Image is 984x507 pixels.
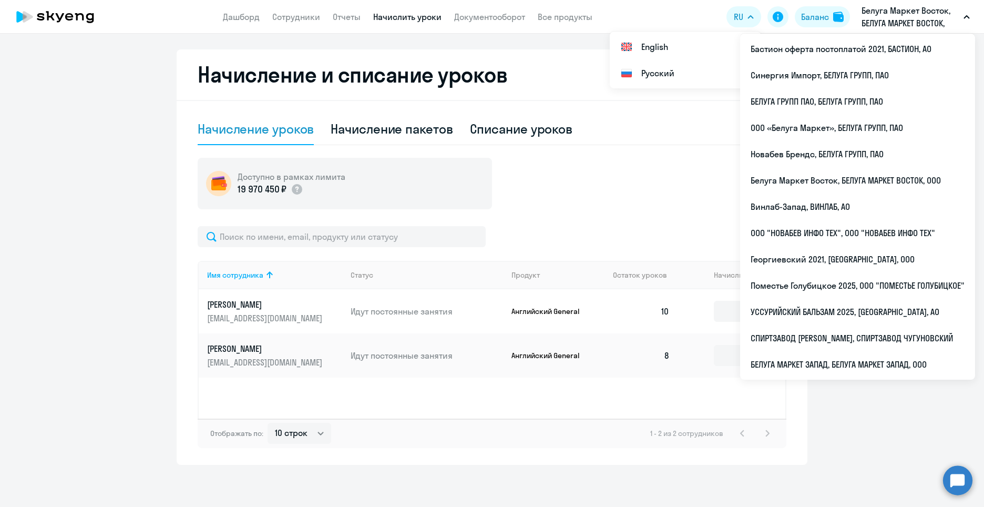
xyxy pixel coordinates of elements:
div: Имя сотрудника [207,270,263,280]
div: Остаток уроков [613,270,678,280]
img: Русский [620,67,633,79]
a: Дашборд [223,12,260,22]
img: wallet-circle.png [206,171,231,196]
ul: RU [740,34,975,380]
img: balance [833,12,844,22]
a: Отчеты [333,12,361,22]
button: Белуга Маркет Восток, БЕЛУГА МАРКЕТ ВОСТОК, ООО [856,4,975,29]
p: [EMAIL_ADDRESS][DOMAIN_NAME] [207,357,325,368]
th: Начислить уроков [678,261,785,289]
p: Английский General [511,351,590,360]
div: Списание уроков [470,120,573,137]
a: Документооборот [454,12,525,22]
div: Продукт [511,270,540,280]
h2: Начисление и списание уроков [198,62,786,87]
div: Продукт [511,270,605,280]
a: Все продукты [538,12,592,22]
p: [PERSON_NAME] [207,299,325,310]
span: 1 - 2 из 2 сотрудников [650,429,723,438]
input: Поиск по имени, email, продукту или статусу [198,226,486,247]
td: 8 [604,333,678,378]
span: Отображать по: [210,429,263,438]
div: Статус [351,270,373,280]
div: Баланс [801,11,829,23]
img: English [620,40,633,53]
p: Белуга Маркет Восток, БЕЛУГА МАРКЕТ ВОСТОК, ООО [862,4,959,29]
p: [EMAIL_ADDRESS][DOMAIN_NAME] [207,312,325,324]
a: [PERSON_NAME][EMAIL_ADDRESS][DOMAIN_NAME] [207,299,342,324]
a: [PERSON_NAME][EMAIL_ADDRESS][DOMAIN_NAME] [207,343,342,368]
a: Сотрудники [272,12,320,22]
a: Начислить уроки [373,12,442,22]
div: Начисление пакетов [331,120,453,137]
p: Английский General [511,307,590,316]
div: Имя сотрудника [207,270,342,280]
button: RU [726,6,761,27]
span: RU [734,11,743,23]
button: Балансbalance [795,6,850,27]
td: 10 [604,289,678,333]
p: Идут постоянные занятия [351,306,503,317]
ul: RU [610,32,761,88]
p: [PERSON_NAME] [207,343,325,354]
p: 19 970 450 ₽ [238,182,286,196]
h5: Доступно в рамках лимита [238,171,345,182]
div: Статус [351,270,503,280]
div: Начисление уроков [198,120,314,137]
span: Остаток уроков [613,270,667,280]
p: Идут постоянные занятия [351,350,503,361]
